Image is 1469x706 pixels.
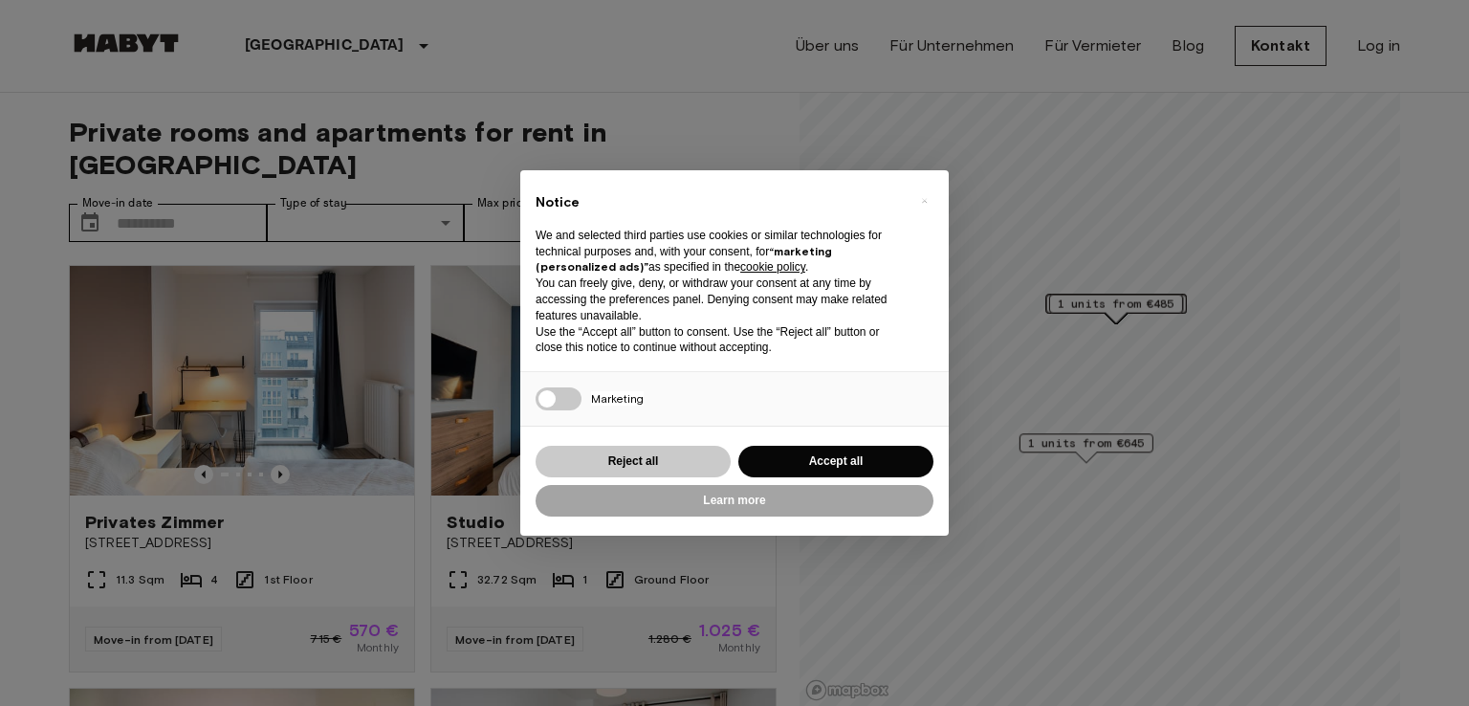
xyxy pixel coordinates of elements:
[536,324,903,357] p: Use the “Accept all” button to consent. Use the “Reject all” button or close this notice to conti...
[536,244,832,275] strong: “marketing (personalized ads)”
[909,186,939,216] button: Close this notice
[536,446,731,477] button: Reject all
[536,193,903,212] h2: Notice
[591,391,644,406] span: Marketing
[536,228,903,276] p: We and selected third parties use cookies or similar technologies for technical purposes and, wit...
[536,485,933,517] button: Learn more
[921,189,928,212] span: ×
[536,276,903,323] p: You can freely give, deny, or withdraw your consent at any time by accessing the preferences pane...
[740,260,805,274] a: cookie policy
[738,446,933,477] button: Accept all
